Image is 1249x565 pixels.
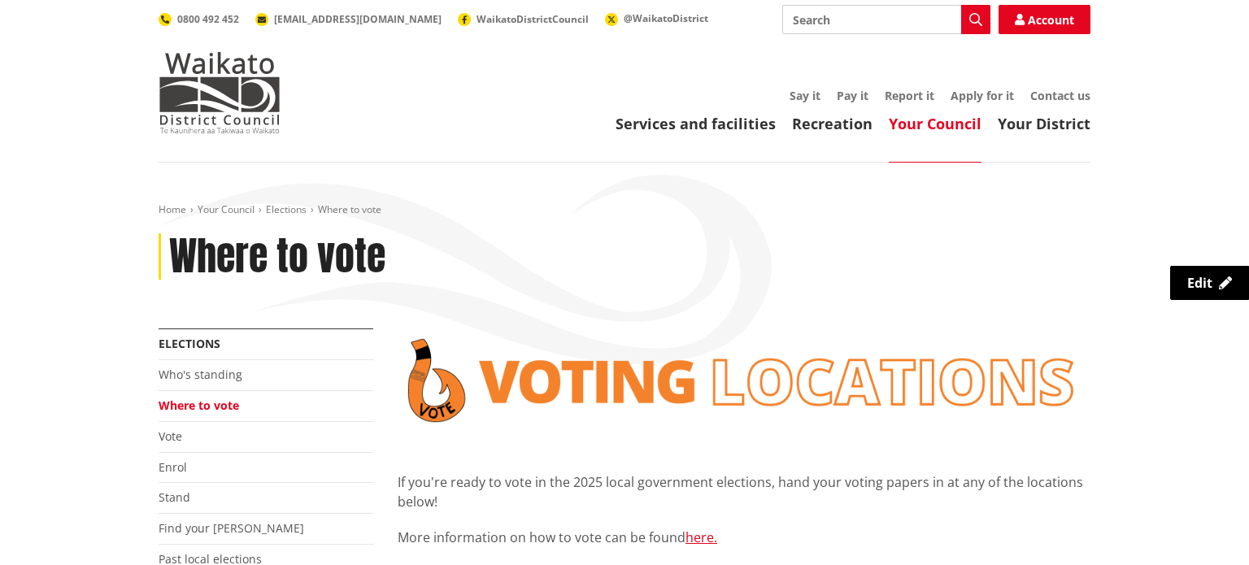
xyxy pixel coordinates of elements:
[616,114,776,133] a: Services and facilities
[1187,274,1212,292] span: Edit
[159,398,239,413] a: Where to vote
[255,12,442,26] a: [EMAIL_ADDRESS][DOMAIN_NAME]
[159,459,187,475] a: Enrol
[274,12,442,26] span: [EMAIL_ADDRESS][DOMAIN_NAME]
[159,202,186,216] a: Home
[398,328,1090,432] img: voting locations banner
[889,114,981,133] a: Your Council
[159,489,190,505] a: Stand
[998,114,1090,133] a: Your District
[169,233,385,280] h1: Where to vote
[1170,266,1249,300] a: Edit
[477,12,589,26] span: WaikatoDistrictCouncil
[398,472,1090,511] p: If you're ready to vote in the 2025 local government elections, hand your voting papers in at any...
[159,203,1090,217] nav: breadcrumb
[685,528,717,546] a: here.
[837,88,868,103] a: Pay it
[951,88,1014,103] a: Apply for it
[159,336,220,351] a: Elections
[458,12,589,26] a: WaikatoDistrictCouncil
[782,5,990,34] input: Search input
[605,11,708,25] a: @WaikatoDistrict
[159,367,242,382] a: Who's standing
[1030,88,1090,103] a: Contact us
[398,528,1090,547] p: More information on how to vote can be found
[198,202,255,216] a: Your Council
[999,5,1090,34] a: Account
[159,12,239,26] a: 0800 492 452
[624,11,708,25] span: @WaikatoDistrict
[885,88,934,103] a: Report it
[318,202,381,216] span: Where to vote
[159,520,304,536] a: Find your [PERSON_NAME]
[792,114,873,133] a: Recreation
[159,52,281,133] img: Waikato District Council - Te Kaunihera aa Takiwaa o Waikato
[177,12,239,26] span: 0800 492 452
[266,202,307,216] a: Elections
[159,428,182,444] a: Vote
[790,88,820,103] a: Say it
